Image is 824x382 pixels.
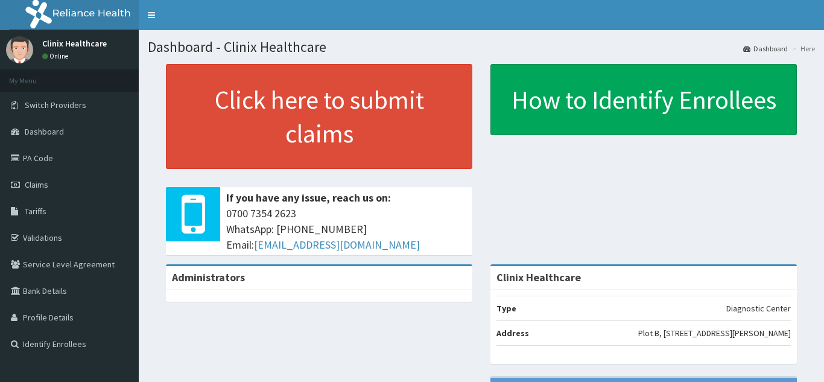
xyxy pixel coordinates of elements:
[496,270,581,284] strong: Clinix Healthcare
[743,43,788,54] a: Dashboard
[789,43,815,54] li: Here
[25,100,86,110] span: Switch Providers
[726,302,791,314] p: Diagnostic Center
[148,39,815,55] h1: Dashboard - Clinix Healthcare
[254,238,420,252] a: [EMAIL_ADDRESS][DOMAIN_NAME]
[166,64,472,169] a: Click here to submit claims
[496,303,516,314] b: Type
[172,270,245,284] b: Administrators
[25,126,64,137] span: Dashboard
[226,191,391,205] b: If you have any issue, reach us on:
[226,206,466,252] span: 0700 7354 2623 WhatsApp: [PHONE_NUMBER] Email:
[25,179,48,190] span: Claims
[42,52,71,60] a: Online
[496,328,529,339] b: Address
[6,36,33,63] img: User Image
[638,327,791,339] p: Plot B, [STREET_ADDRESS][PERSON_NAME]
[42,39,107,48] p: Clinix Healthcare
[490,64,797,135] a: How to Identify Enrollees
[25,206,46,217] span: Tariffs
